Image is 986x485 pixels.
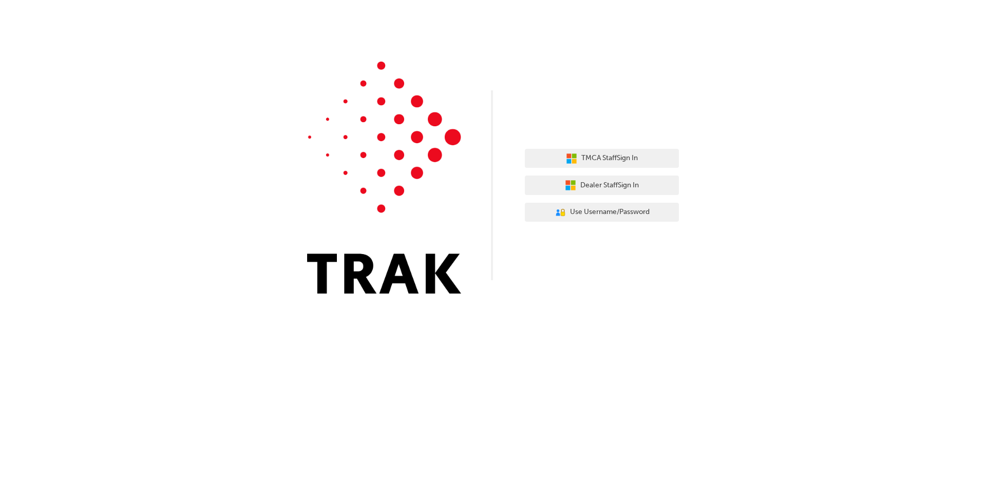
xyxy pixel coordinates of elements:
button: Dealer StaffSign In [525,176,679,195]
button: TMCA StaffSign In [525,149,679,168]
img: Trak [307,62,461,294]
span: TMCA Staff Sign In [581,152,638,164]
button: Use Username/Password [525,203,679,222]
span: Use Username/Password [570,206,650,218]
span: Dealer Staff Sign In [580,180,639,191]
